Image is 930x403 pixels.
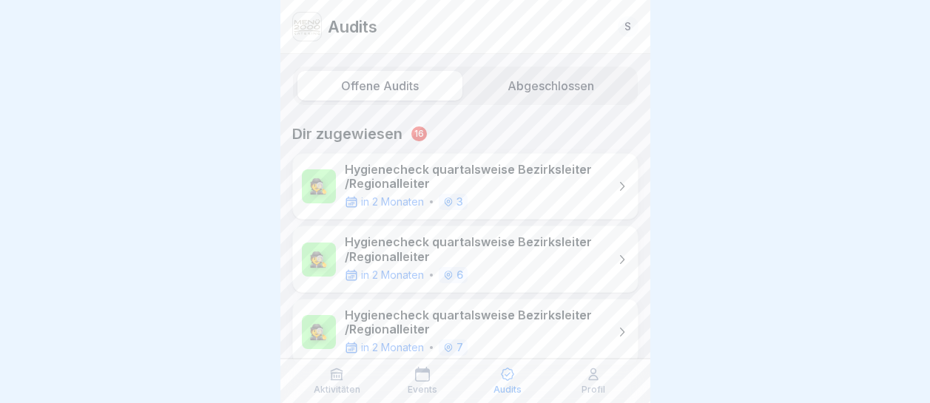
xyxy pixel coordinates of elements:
[302,169,336,203] div: 🕵️
[493,385,522,395] p: Audits
[361,268,424,282] p: in 2 Monaten
[456,270,463,280] p: 6
[361,340,424,355] p: in 2 Monaten
[302,315,336,349] div: 🕵️
[297,71,462,101] label: Offene Audits
[456,342,463,353] p: 7
[293,13,321,41] img: v3gslzn6hrr8yse5yrk8o2yg.png
[292,299,638,365] a: 🕵️Hygienecheck quartalsweise Bezirksleiter /Regionalleiterin 2 Monaten7
[314,385,360,395] p: Aktivitäten
[292,226,638,292] a: 🕵️Hygienecheck quartalsweise Bezirksleiter /Regionalleiterin 2 Monaten6
[328,17,377,36] p: Audits
[345,163,608,191] p: Hygienecheck quartalsweise Bezirksleiter /Regionalleiter
[456,197,463,207] p: 3
[345,235,608,263] p: Hygienecheck quartalsweise Bezirksleiter /Regionalleiter
[468,71,633,101] label: Abgeschlossen
[292,125,638,143] p: Dir zugewiesen
[582,385,605,395] p: Profil
[292,153,638,220] a: 🕵️Hygienecheck quartalsweise Bezirksleiter /Regionalleiterin 2 Monaten3
[361,194,424,209] p: in 2 Monaten
[618,16,638,37] a: S
[411,126,427,141] span: 16
[302,243,336,277] div: 🕵️
[345,308,608,336] p: Hygienecheck quartalsweise Bezirksleiter /Regionalleiter
[408,385,437,395] p: Events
